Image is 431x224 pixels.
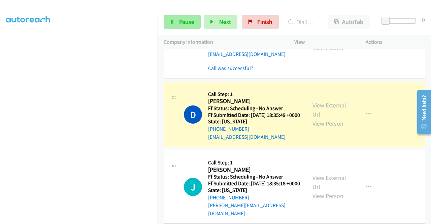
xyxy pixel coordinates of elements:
[412,85,431,139] iframe: Resource Center
[208,65,253,71] a: Call was successful?
[208,118,300,125] h5: State: [US_STATE]
[208,194,249,201] a: [PHONE_NUMBER]
[208,43,249,49] a: [PHONE_NUMBER]
[208,51,286,57] a: [EMAIL_ADDRESS][DOMAIN_NAME]
[312,120,343,127] a: View Person
[328,15,370,29] button: AutoTab
[179,18,194,26] span: Pause
[184,178,202,196] div: The call is yet to be attempted
[288,18,316,27] p: Dialing [PERSON_NAME]
[312,174,346,191] a: View External Url
[184,178,202,196] h1: J
[164,15,201,29] a: Pause
[208,91,300,98] h5: Call Step: 1
[242,15,279,29] a: Finish
[184,105,202,124] h1: D
[204,15,237,29] button: Next
[366,38,425,46] p: Actions
[208,173,300,180] h5: Ff Status: Scheduling - No Answer
[208,126,249,132] a: [PHONE_NUMBER]
[208,134,286,140] a: [EMAIL_ADDRESS][DOMAIN_NAME]
[208,112,300,119] h5: Ff Submitted Date: [DATE] 18:35:49 +0000
[312,101,346,118] a: View External Url
[208,202,286,217] a: [PERSON_NAME][EMAIL_ADDRESS][DOMAIN_NAME]
[385,18,416,24] div: Delay between calls (in seconds)
[257,18,272,26] span: Finish
[219,18,231,26] span: Next
[294,38,354,46] p: View
[208,187,300,194] h5: State: [US_STATE]
[208,105,300,112] h5: Ff Status: Scheduling - No Answer
[422,15,425,24] div: 0
[208,180,300,187] h5: Ff Submitted Date: [DATE] 18:35:18 +0000
[208,159,300,166] h5: Call Step: 1
[312,192,343,200] a: View Person
[164,38,282,46] p: Company Information
[208,97,298,105] h2: [PERSON_NAME]
[208,166,298,174] h2: [PERSON_NAME]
